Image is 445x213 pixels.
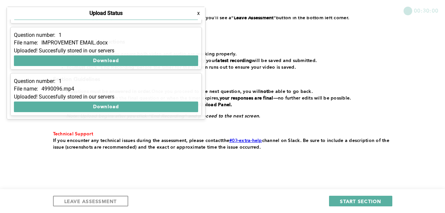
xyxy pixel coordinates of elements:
li: After clicking on the final question or when the timer expires, —no further edits will be possible. [66,95,390,102]
strong: latest recording [216,58,252,63]
div: Uploaded! Succesfully stored in our servers [14,48,198,54]
h3: Video Response Instructions [53,39,390,45]
span: START SECTION [340,198,381,204]
p: IMPROVEMENT EMAIL.docx [41,40,108,46]
span: LEAVE ASSESSMENT [64,198,117,204]
li: Once you proceed to the next question, you will be able to go back. [66,88,390,95]
div: Uploaded! Succesfully stored in our servers [14,94,198,100]
p: 1 [59,32,62,38]
strong: “Leave Assessment” [231,16,276,20]
a: #03-extra-help [229,138,262,143]
button: LEAVE ASSESSMENT [53,196,128,206]
strong: your responses are final [220,96,273,101]
li: You can monitor the of your files/videos in the [66,102,390,108]
span: If you encounter any technical issues during the assessment, please contact [53,138,222,143]
span: . Be sure to include a description of the issue (screenshots are recommended) and the exact or ap... [53,138,391,150]
li: You before the timer for the section runs out to ensure your video is saved. [66,64,390,71]
h3: Section Guidelines [53,76,390,83]
span: 00:30:00 [414,7,438,14]
li: within the assessment time limit. Only your will be saved and submitted. [66,57,390,64]
p: File name: [14,86,38,92]
button: Download [14,102,198,112]
li: to ensure both video and audio are working properly. [66,51,390,57]
button: Download [14,55,198,66]
p: Question number: [14,32,55,38]
button: x [195,10,202,17]
p: Question number: [14,78,55,84]
button: Show Uploads [7,7,65,17]
strong: not [260,89,268,94]
p: 1 [59,78,62,84]
p: File name: [14,40,38,46]
p: the channel on Slack [53,137,390,151]
button: START SECTION [329,196,392,206]
p: 4990096.mp4 [41,86,74,92]
h4: Upload Status [89,10,123,16]
li: You can only pause your assessment between sections, where you'll see a button in the bottom left... [66,15,390,21]
span: Technical Support [53,132,93,136]
strong: Upload Panel. [200,103,232,107]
